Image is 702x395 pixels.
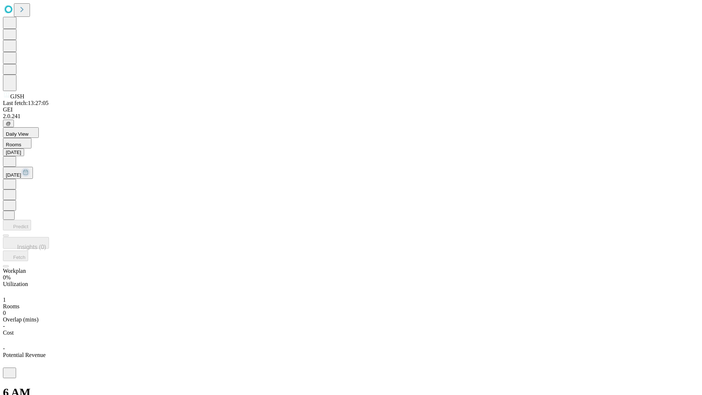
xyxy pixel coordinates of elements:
span: 0% [3,274,11,281]
button: [DATE] [3,148,24,156]
span: Insights (0) [17,244,46,250]
div: GEI [3,106,699,113]
span: Rooms [6,142,21,147]
span: - [3,345,5,351]
button: @ [3,120,14,127]
span: 0 [3,310,6,316]
span: Daily View [6,131,29,137]
span: Potential Revenue [3,352,46,358]
span: Workplan [3,268,26,274]
button: [DATE] [3,167,33,179]
div: 2.0.241 [3,113,699,120]
span: Utilization [3,281,28,287]
span: Rooms [3,303,19,309]
span: GJSH [10,93,24,99]
span: 1 [3,297,6,303]
span: @ [6,121,11,126]
button: Fetch [3,251,28,261]
span: Cost [3,330,14,336]
span: Overlap (mins) [3,316,38,323]
button: Daily View [3,127,39,138]
span: [DATE] [6,172,21,178]
button: Insights (0) [3,237,49,249]
span: - [3,323,5,329]
button: Predict [3,220,31,230]
span: Last fetch: 13:27:05 [3,100,49,106]
button: Rooms [3,138,31,148]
